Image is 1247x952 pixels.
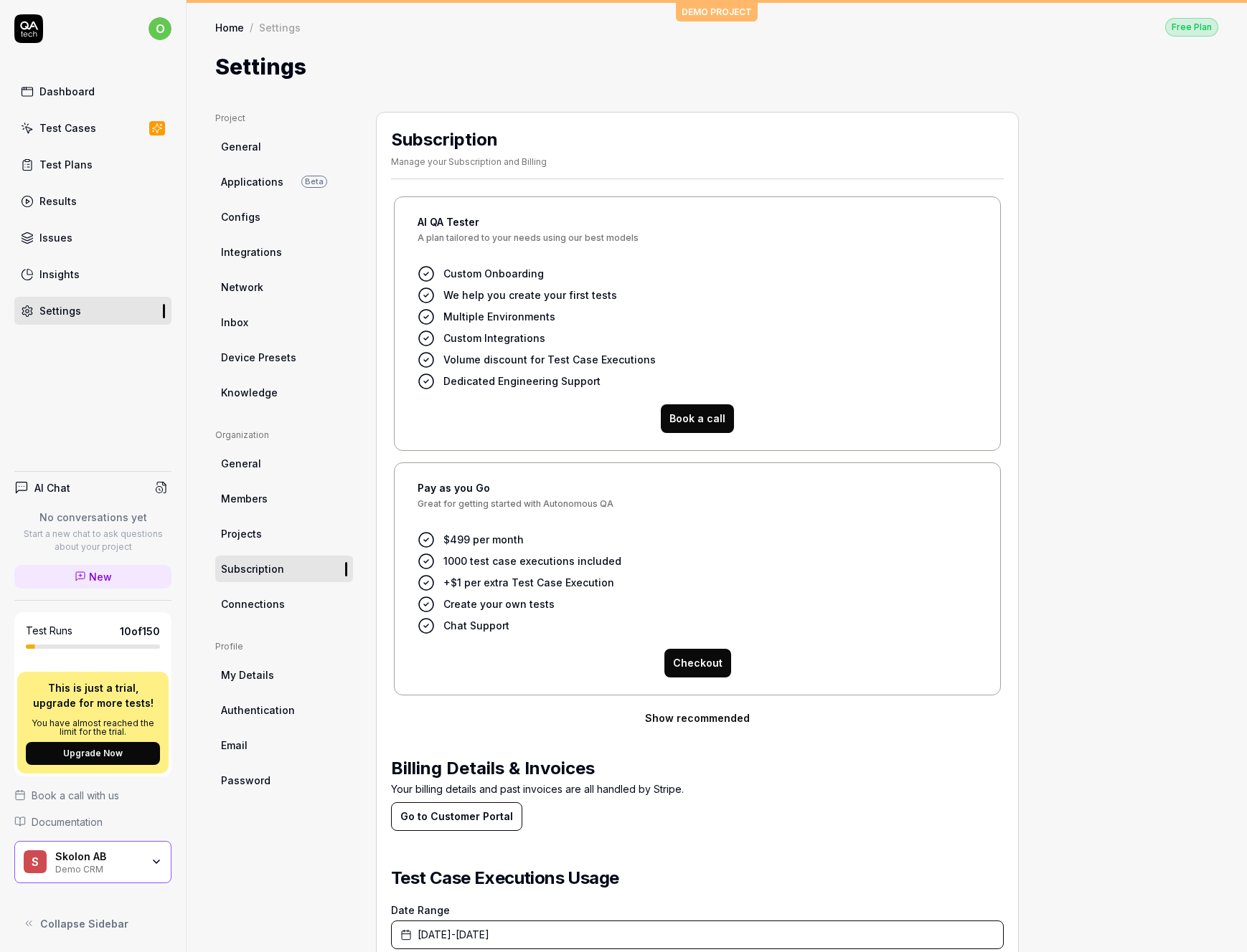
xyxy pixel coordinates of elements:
[391,920,1004,949] button: [DATE]-[DATE]
[39,194,77,209] div: Results
[55,862,141,874] div: Demo CRM
[391,156,547,168] div: Manage your Subscription and Billing
[32,814,103,829] span: Documentation
[443,575,614,590] span: +$1 per extra Test Case Execution
[391,903,1004,918] label: Date Range
[24,850,47,873] span: S
[215,204,353,230] a: Configs
[215,662,353,688] a: My Details
[32,788,119,803] span: Book a call with us
[39,157,93,172] div: Test Plans
[215,239,353,265] a: Integrations
[221,596,285,611] span: Connections
[443,266,544,281] span: Custom Onboarding
[14,814,171,829] a: Documentation
[418,214,977,229] h4: AI QA Tester
[250,20,253,34] div: /
[443,596,555,611] span: Create your own tests
[14,224,171,252] a: Issues
[215,274,353,300] a: Network
[443,618,509,633] span: Chat Support
[391,756,1004,781] h2: Billing Details & Invoices
[418,234,977,254] span: A plan tailored to your needs using our best models
[215,591,353,617] a: Connections
[418,927,489,942] span: [DATE] - [DATE]
[221,561,284,576] span: Subscription
[418,500,977,520] span: Great for getting started with Autonomous QA
[14,297,171,325] a: Settings
[215,344,353,371] a: Device Presets
[149,14,171,43] button: o
[14,151,171,178] a: Test Plans
[443,373,601,389] span: Dedicated Engineering Support
[443,287,617,303] span: We help you create your first tests
[391,781,1004,802] p: Your billing details and past invoices are all handled by Stripe.
[1165,17,1218,37] button: Free Plan
[14,788,171,803] a: Book a call with us
[443,532,524,547] span: $499 per month
[14,528,171,553] p: Start a new chat to ask questions about your project
[221,491,268,506] span: Members
[221,280,263,295] span: Network
[39,303,81,318] div: Settings
[221,244,282,260] span: Integrations
[215,112,353,125] div: Project
[1165,18,1218,37] div: Free Plan
[221,139,261,154] span: General
[14,187,171,215] a: Results
[443,553,621,568] span: 1000 test case executions included
[215,168,353,195] a: ApplicationsBeta
[664,649,731,677] button: Checkout
[221,174,283,189] span: Applications
[391,865,1004,891] h2: Test Case Executions Usage
[391,802,522,831] button: Go to Customer Portal
[391,704,1004,733] button: Show recommended
[301,176,327,188] span: Beta
[391,127,547,153] h2: Subscription
[221,315,248,330] span: Inbox
[89,569,112,584] span: New
[26,742,160,765] button: Upgrade Now
[221,385,278,400] span: Knowledge
[259,20,301,34] div: Settings
[215,133,353,160] a: General
[418,480,977,495] h4: Pay as you Go
[215,450,353,477] a: General
[215,379,353,406] a: Knowledge
[215,556,353,582] a: Subscription
[215,20,244,34] a: Home
[39,267,80,282] div: Insights
[221,667,274,682] span: My Details
[221,773,270,788] span: Password
[26,719,160,736] p: You have almost reached the limit for the trial.
[221,703,295,718] span: Authentication
[661,411,734,425] a: Book a call
[221,456,261,471] span: General
[149,17,171,40] span: o
[215,732,353,758] a: Email
[14,260,171,288] a: Insights
[14,510,171,525] p: No conversations yet
[14,909,171,938] button: Collapse Sidebar
[40,916,128,931] span: Collapse Sidebar
[215,429,353,442] div: Organization
[221,209,260,224] span: Configs
[661,404,734,433] button: Book a call
[26,624,72,637] h5: Test Runs
[221,526,262,541] span: Projects
[215,640,353,653] div: Profile
[443,330,545,346] span: Custom Integrations
[14,565,171,589] a: New
[221,350,296,365] span: Device Presets
[39,230,72,245] div: Issues
[39,120,96,135] div: Test Cases
[55,850,141,863] div: Skolon AB
[215,51,306,83] h1: Settings
[443,309,555,324] span: Multiple Environments
[221,738,248,753] span: Email
[215,520,353,547] a: Projects
[215,697,353,723] a: Authentication
[14,841,171,884] button: SSkolon ABDemo CRM
[120,624,160,639] span: 10 of 150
